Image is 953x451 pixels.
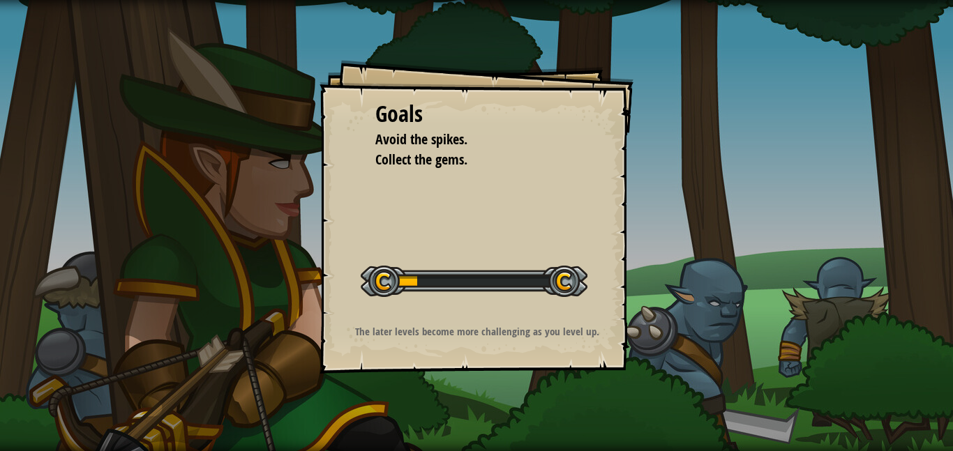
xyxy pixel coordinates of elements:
span: Collect the gems. [375,150,467,169]
li: Collect the gems. [358,150,574,170]
div: Goals [375,98,578,130]
li: Avoid the spikes. [358,130,574,150]
p: The later levels become more challenging as you level up. [337,324,617,339]
span: Avoid the spikes. [375,130,467,148]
